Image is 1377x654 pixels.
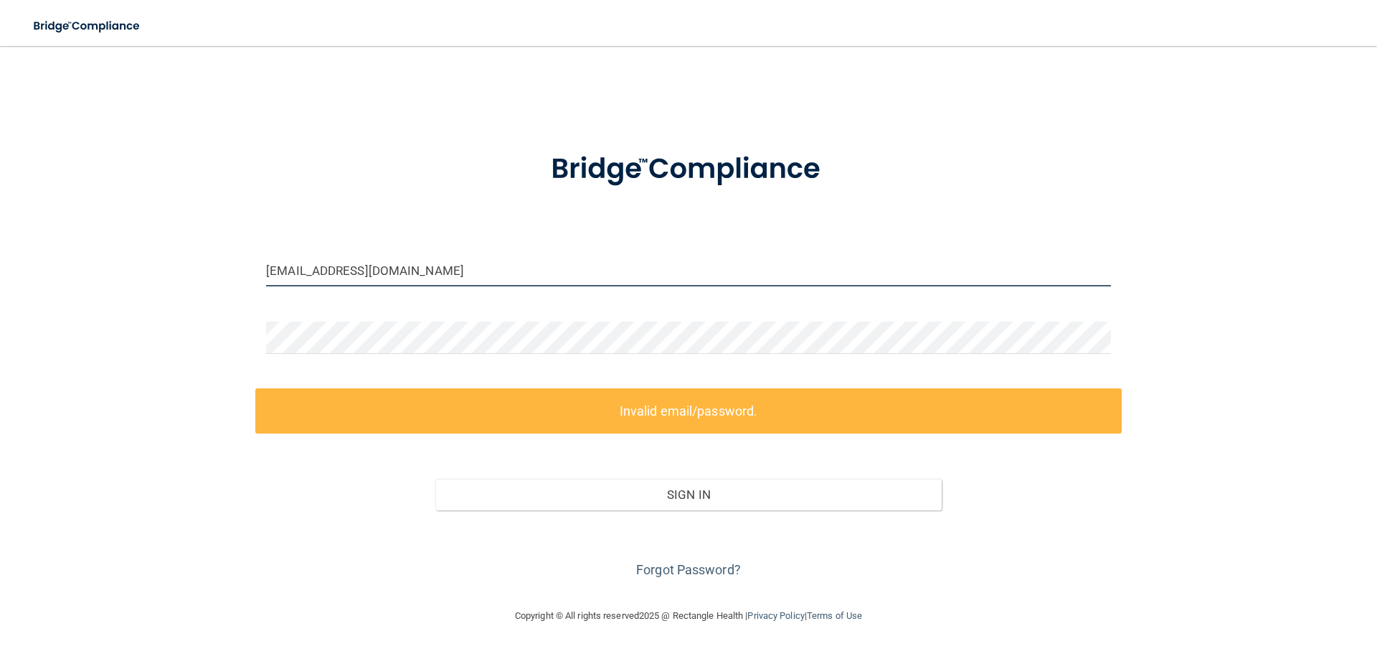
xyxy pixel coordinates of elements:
[22,11,153,41] img: bridge_compliance_login_screen.278c3ca4.svg
[266,254,1111,286] input: Email
[636,562,741,577] a: Forgot Password?
[747,610,804,621] a: Privacy Policy
[255,388,1122,434] label: Invalid email/password.
[435,479,942,510] button: Sign In
[807,610,862,621] a: Terms of Use
[427,593,950,639] div: Copyright © All rights reserved 2025 @ Rectangle Health | |
[521,132,856,207] img: bridge_compliance_login_screen.278c3ca4.svg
